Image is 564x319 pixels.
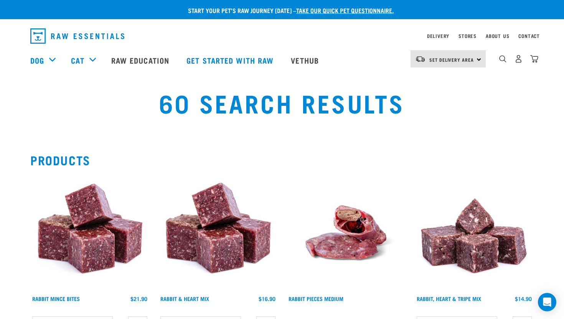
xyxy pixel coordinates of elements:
[30,173,149,292] img: Whole Minced Rabbit Cubes 01
[429,58,474,61] span: Set Delivery Area
[104,45,179,76] a: Raw Education
[259,296,275,302] div: $16.90
[287,173,406,292] img: Raw Essentials Wallaby Pieces Raw Meaty Bones For Dogs
[30,28,124,44] img: Raw Essentials Logo
[499,55,506,62] img: home-icon-1@2x.png
[30,54,44,66] a: Dog
[415,56,425,62] img: van-moving.png
[158,173,277,292] img: 1087 Rabbit Heart Cubes 01
[108,89,456,116] h1: 60 Search Results
[415,173,534,292] img: 1175 Rabbit Heart Tripe Mix 01
[30,153,534,167] h2: Products
[518,35,540,37] a: Contact
[515,55,523,63] img: user.png
[538,293,556,311] div: Open Intercom Messenger
[530,55,538,63] img: home-icon@2x.png
[130,296,147,302] div: $21.90
[24,25,540,47] nav: dropdown navigation
[283,45,328,76] a: Vethub
[515,296,532,302] div: $14.90
[32,297,80,300] a: Rabbit Mince Bites
[458,35,477,37] a: Stores
[289,297,343,300] a: Rabbit Pieces Medium
[179,45,283,76] a: Get started with Raw
[427,35,449,37] a: Delivery
[417,297,481,300] a: Rabbit, Heart & Tripe Mix
[486,35,509,37] a: About Us
[160,297,209,300] a: Rabbit & Heart Mix
[296,8,394,12] a: take our quick pet questionnaire.
[71,54,84,66] a: Cat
